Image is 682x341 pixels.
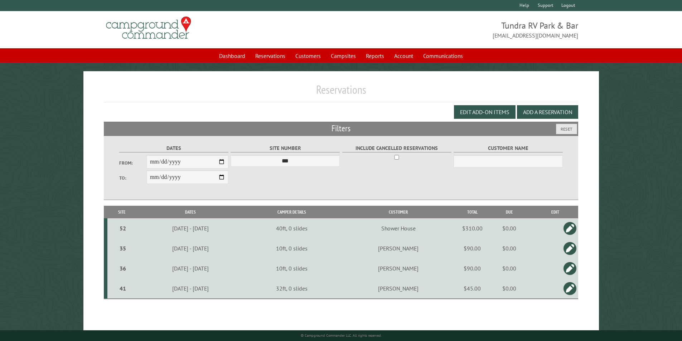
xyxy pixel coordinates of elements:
td: $45.00 [458,278,487,299]
label: From: [119,160,146,166]
th: Dates [136,206,245,218]
h1: Reservations [104,83,579,102]
label: Site Number [231,144,340,152]
td: [PERSON_NAME] [339,278,458,299]
a: Reservations [251,49,290,63]
a: Campsites [327,49,360,63]
td: $0.00 [487,258,532,278]
th: Edit [532,206,578,218]
span: Tundra RV Park & Bar [EMAIL_ADDRESS][DOMAIN_NAME] [341,20,579,40]
td: $0.00 [487,278,532,299]
td: 10ft, 0 slides [245,258,339,278]
td: $90.00 [458,258,487,278]
div: [DATE] - [DATE] [137,225,243,232]
div: [DATE] - [DATE] [137,285,243,292]
th: Due [487,206,532,218]
td: $0.00 [487,218,532,238]
div: 36 [110,265,135,272]
td: [PERSON_NAME] [339,258,458,278]
label: Dates [119,144,228,152]
td: $90.00 [458,238,487,258]
div: 41 [110,285,135,292]
td: $0.00 [487,238,532,258]
a: Account [390,49,417,63]
div: 52 [110,225,135,232]
a: Reports [362,49,388,63]
small: © Campground Commander LLC. All rights reserved. [301,333,382,338]
th: Camper Details [245,206,339,218]
button: Reset [556,124,577,134]
th: Customer [339,206,458,218]
td: 10ft, 0 slides [245,238,339,258]
button: Add a Reservation [517,105,578,119]
td: $310.00 [458,218,487,238]
label: To: [119,175,146,181]
a: Dashboard [215,49,250,63]
a: Customers [291,49,325,63]
th: Site [107,206,136,218]
h2: Filters [104,122,579,135]
label: Include Cancelled Reservations [342,144,451,152]
div: [DATE] - [DATE] [137,245,243,252]
div: [DATE] - [DATE] [137,265,243,272]
td: [PERSON_NAME] [339,238,458,258]
label: Customer Name [454,144,563,152]
td: 40ft, 0 slides [245,218,339,238]
img: Campground Commander [104,14,193,42]
button: Edit Add-on Items [454,105,516,119]
div: 35 [110,245,135,252]
td: Shower House [339,218,458,238]
th: Total [458,206,487,218]
td: 32ft, 0 slides [245,278,339,299]
a: Communications [419,49,467,63]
